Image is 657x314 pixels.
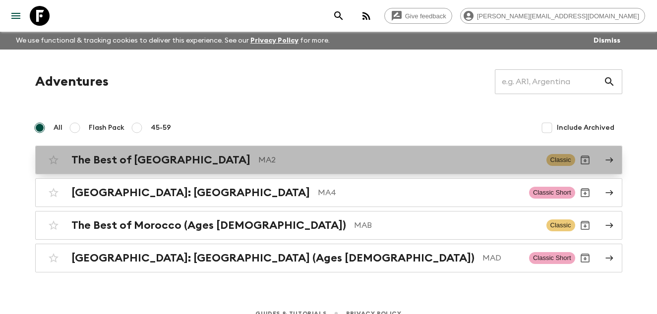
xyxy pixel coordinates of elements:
button: Archive [575,215,595,235]
a: The Best of [GEOGRAPHIC_DATA]MA2ClassicArchive [35,146,622,174]
h2: [GEOGRAPHIC_DATA]: [GEOGRAPHIC_DATA] [71,186,310,199]
a: Privacy Policy [250,37,299,44]
button: search adventures [329,6,349,26]
span: Classic [546,154,575,166]
h2: [GEOGRAPHIC_DATA]: [GEOGRAPHIC_DATA] (Ages [DEMOGRAPHIC_DATA]) [71,252,475,264]
span: 45-59 [151,123,171,133]
p: MA4 [318,187,521,199]
input: e.g. AR1, Argentina [495,68,603,96]
p: MA2 [258,154,538,166]
button: Archive [575,150,595,170]
span: [PERSON_NAME][EMAIL_ADDRESS][DOMAIN_NAME] [472,12,645,20]
span: Give feedback [400,12,452,20]
span: All [54,123,62,133]
span: Classic Short [529,187,575,199]
button: Dismiss [591,34,623,48]
a: [GEOGRAPHIC_DATA]: [GEOGRAPHIC_DATA]MA4Classic ShortArchive [35,178,622,207]
h2: The Best of Morocco (Ages [DEMOGRAPHIC_DATA]) [71,219,346,232]
button: menu [6,6,26,26]
button: Archive [575,183,595,203]
p: MAD [482,252,521,264]
h1: Adventures [35,72,109,92]
span: Include Archived [557,123,614,133]
h2: The Best of [GEOGRAPHIC_DATA] [71,154,250,166]
button: Archive [575,248,595,268]
p: MAB [354,219,538,231]
span: Classic [546,219,575,231]
a: The Best of Morocco (Ages [DEMOGRAPHIC_DATA])MABClassicArchive [35,211,622,240]
p: We use functional & tracking cookies to deliver this experience. See our for more. [12,32,334,50]
a: [GEOGRAPHIC_DATA]: [GEOGRAPHIC_DATA] (Ages [DEMOGRAPHIC_DATA])MADClassic ShortArchive [35,244,622,272]
div: [PERSON_NAME][EMAIL_ADDRESS][DOMAIN_NAME] [460,8,645,24]
span: Flash Pack [89,123,124,133]
span: Classic Short [529,252,575,264]
a: Give feedback [384,8,452,24]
